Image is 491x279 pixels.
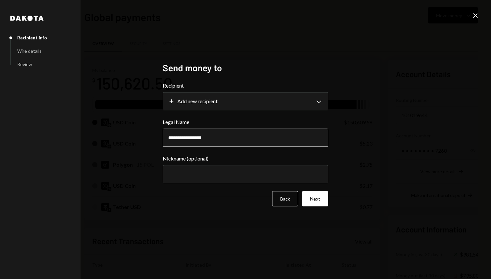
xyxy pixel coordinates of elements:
[163,92,328,110] button: Recipient
[163,62,328,74] h2: Send money to
[302,191,328,206] button: Next
[163,118,328,126] label: Legal Name
[17,35,47,40] div: Recipient info
[17,62,32,67] div: Review
[272,191,298,206] button: Back
[163,82,328,90] label: Recipient
[17,48,42,54] div: Wire details
[163,155,328,162] label: Nickname (optional)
